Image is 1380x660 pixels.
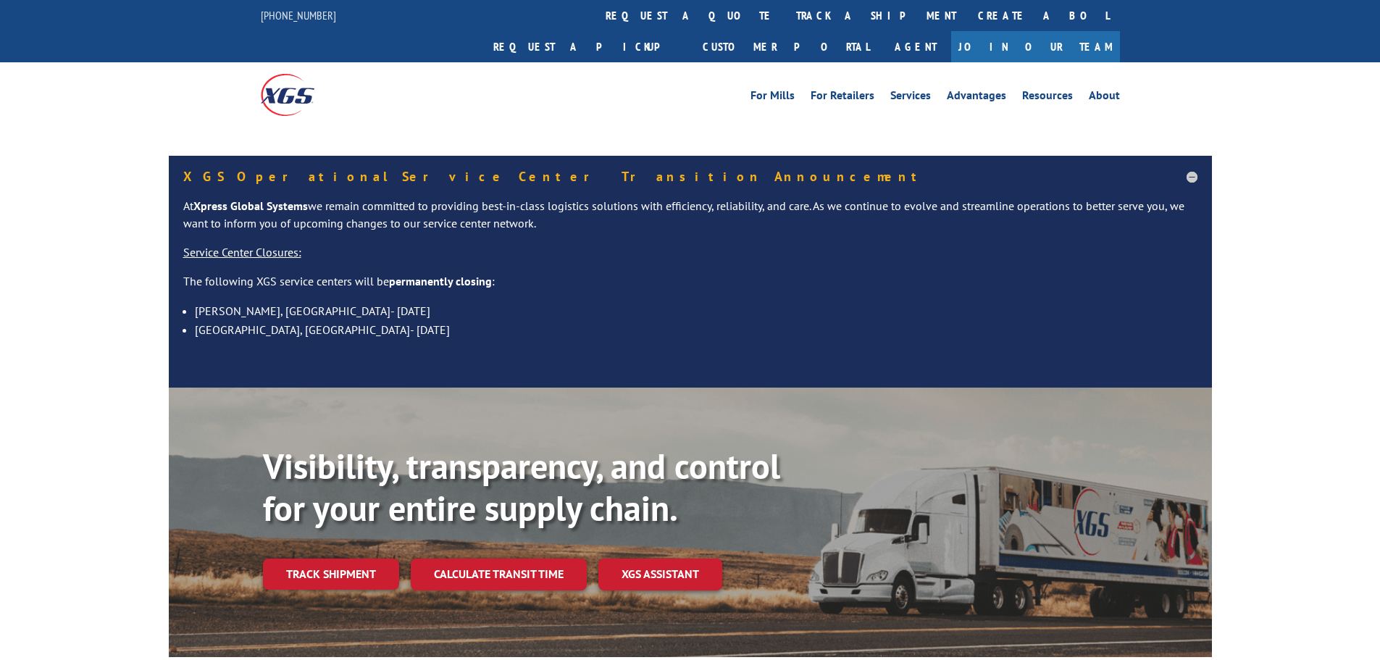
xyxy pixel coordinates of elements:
[195,320,1197,339] li: [GEOGRAPHIC_DATA], [GEOGRAPHIC_DATA]- [DATE]
[947,90,1006,106] a: Advantages
[263,443,780,530] b: Visibility, transparency, and control for your entire supply chain.
[1022,90,1073,106] a: Resources
[692,31,880,62] a: Customer Portal
[183,198,1197,244] p: At we remain committed to providing best-in-class logistics solutions with efficiency, reliabilit...
[411,559,587,590] a: Calculate transit time
[261,8,336,22] a: [PHONE_NUMBER]
[951,31,1120,62] a: Join Our Team
[195,301,1197,320] li: [PERSON_NAME], [GEOGRAPHIC_DATA]- [DATE]
[1089,90,1120,106] a: About
[183,245,301,259] u: Service Center Closures:
[750,90,795,106] a: For Mills
[389,274,492,288] strong: permanently closing
[183,273,1197,302] p: The following XGS service centers will be :
[811,90,874,106] a: For Retailers
[482,31,692,62] a: Request a pickup
[598,559,722,590] a: XGS ASSISTANT
[193,199,308,213] strong: Xpress Global Systems
[183,170,1197,183] h5: XGS Operational Service Center Transition Announcement
[890,90,931,106] a: Services
[263,559,399,589] a: Track shipment
[880,31,951,62] a: Agent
